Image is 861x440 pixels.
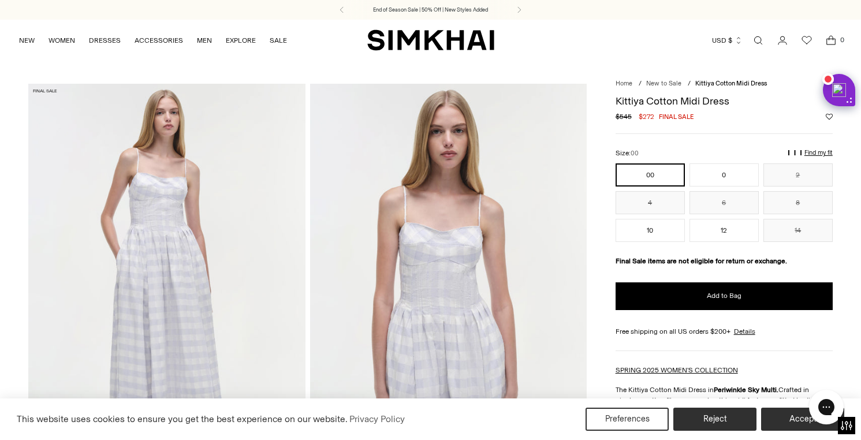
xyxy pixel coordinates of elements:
iframe: Sign Up via Text for Offers [9,396,116,431]
button: 00 [616,163,685,187]
a: WOMEN [49,28,75,53]
a: Home [616,80,632,87]
strong: Periwinkle Sky Multi. [714,386,778,394]
button: 8 [763,191,833,214]
button: USD $ [712,28,743,53]
button: 6 [689,191,759,214]
a: MEN [197,28,212,53]
a: New to Sale [646,80,681,87]
button: Preferences [586,408,669,431]
div: / [639,79,642,89]
span: $272 [639,111,654,122]
a: SPRING 2025 WOMEN'S COLLECTION [616,366,738,374]
a: SIMKHAI [367,29,494,51]
button: 10 [616,219,685,242]
span: 0 [837,35,847,45]
button: Accept [761,408,844,431]
nav: breadcrumbs [616,79,833,89]
button: Add to Wishlist [826,113,833,120]
a: EXPLORE [226,28,256,53]
a: Go to the account page [771,29,794,52]
a: Open cart modal [819,29,843,52]
span: Add to Bag [707,291,741,301]
div: / [688,79,691,89]
a: ACCESSORIES [135,28,183,53]
p: The Kittiya Cotton Midi Dress in Crafted in gingham cotton fil coupe combo, this midi features a ... [616,385,833,426]
button: 14 [763,219,833,242]
button: 2 [763,163,833,187]
h1: Kittiya Cotton Midi Dress [616,96,833,106]
label: Size: [616,148,639,159]
a: Privacy Policy (opens in a new tab) [348,411,407,428]
button: 0 [689,163,759,187]
iframe: Gorgias live chat messenger [803,386,849,428]
button: Add to Bag [616,282,833,310]
span: This website uses cookies to ensure you get the best experience on our website. [17,413,348,424]
span: Kittiya Cotton Midi Dress [695,80,767,87]
a: SALE [270,28,287,53]
button: Reject [673,408,756,431]
a: NEW [19,28,35,53]
button: 12 [689,219,759,242]
a: End of Season Sale | 50% Off | New Styles Added [373,6,488,14]
strong: Final Sale items are not eligible for return or exchange. [616,257,787,265]
a: Wishlist [795,29,818,52]
span: 00 [631,150,639,157]
button: 4 [616,191,685,214]
a: Details [734,326,755,337]
div: Free shipping on all US orders $200+ [616,326,833,337]
a: Open search modal [747,29,770,52]
s: $545 [616,111,632,122]
a: DRESSES [89,28,121,53]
